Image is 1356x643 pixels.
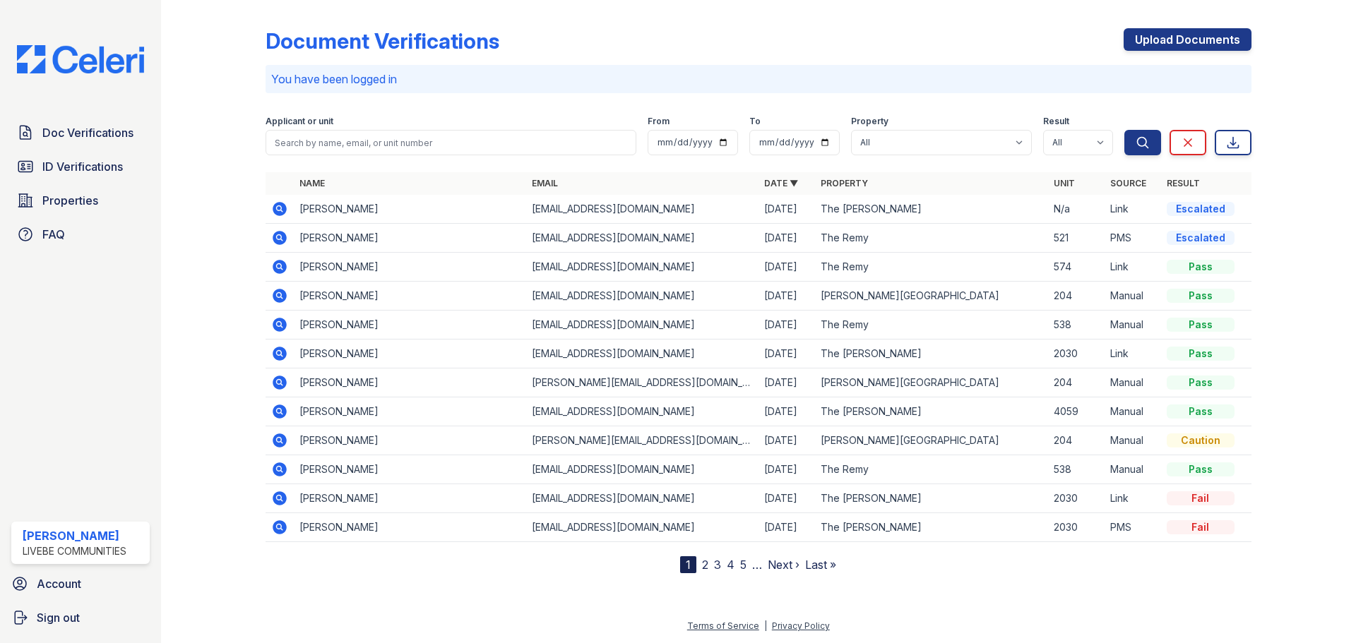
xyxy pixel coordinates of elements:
div: Pass [1167,375,1235,390]
div: Escalated [1167,231,1235,245]
td: 4059 [1048,397,1105,426]
td: [DATE] [759,426,815,455]
div: Escalated [1167,202,1235,216]
a: Date ▼ [764,178,798,188]
td: The [PERSON_NAME] [815,484,1047,513]
a: FAQ [11,220,150,248]
td: Link [1105,253,1161,282]
td: [DATE] [759,368,815,397]
td: 204 [1048,426,1105,455]
td: PMS [1105,224,1161,253]
span: FAQ [42,226,65,243]
td: Manual [1105,455,1161,484]
a: Name [299,178,325,188]
div: | [764,620,767,631]
a: Last » [805,558,836,572]
td: [PERSON_NAME][EMAIL_ADDRESS][DOMAIN_NAME] [526,426,759,455]
label: From [648,116,670,127]
div: Pass [1167,404,1235,419]
span: Properties [42,192,98,209]
div: Pass [1167,462,1235,476]
td: 2030 [1048,339,1105,368]
td: [EMAIL_ADDRESS][DOMAIN_NAME] [526,339,759,368]
td: [PERSON_NAME] [294,426,526,455]
div: LiveBe Communities [23,544,126,558]
label: To [749,116,761,127]
td: Link [1105,484,1161,513]
a: Source [1110,178,1146,188]
img: CE_Logo_Blue-a8612792a0a2168367f1c8372b55b34899dd931a85d93a1a3d3e32e68fde9ad4.png [6,45,155,73]
td: The [PERSON_NAME] [815,195,1047,224]
td: Manual [1105,282,1161,311]
td: 2030 [1048,513,1105,542]
td: N/a [1048,195,1105,224]
a: Email [532,178,558,188]
td: 204 [1048,282,1105,311]
td: The [PERSON_NAME] [815,513,1047,542]
td: [EMAIL_ADDRESS][DOMAIN_NAME] [526,253,759,282]
td: 521 [1048,224,1105,253]
td: Link [1105,195,1161,224]
td: [DATE] [759,224,815,253]
td: [PERSON_NAME] [294,397,526,426]
td: [PERSON_NAME] [294,368,526,397]
td: [DATE] [759,253,815,282]
td: 204 [1048,368,1105,397]
td: The Remy [815,224,1047,253]
td: [PERSON_NAME] [294,253,526,282]
td: PMS [1105,513,1161,542]
div: Document Verifications [266,28,499,54]
div: Pass [1167,347,1235,361]
a: Sign out [6,603,155,632]
div: Caution [1167,433,1235,447]
div: Fail [1167,491,1235,505]
div: [PERSON_NAME] [23,527,126,544]
td: [PERSON_NAME] [294,339,526,368]
td: [PERSON_NAME] [294,455,526,484]
td: [EMAIL_ADDRESS][DOMAIN_NAME] [526,282,759,311]
td: [EMAIL_ADDRESS][DOMAIN_NAME] [526,224,759,253]
p: You have been logged in [271,71,1246,88]
td: [EMAIL_ADDRESS][DOMAIN_NAME] [526,195,759,224]
div: Pass [1167,289,1235,303]
label: Result [1043,116,1069,127]
td: [EMAIL_ADDRESS][DOMAIN_NAME] [526,455,759,484]
a: 4 [727,558,734,572]
td: 574 [1048,253,1105,282]
td: [EMAIL_ADDRESS][DOMAIN_NAME] [526,311,759,339]
a: Doc Verifications [11,119,150,147]
a: 2 [702,558,708,572]
td: [PERSON_NAME][GEOGRAPHIC_DATA] [815,426,1047,455]
td: [PERSON_NAME] [294,195,526,224]
div: Pass [1167,260,1235,274]
span: … [752,556,762,573]
td: Manual [1105,397,1161,426]
td: The [PERSON_NAME] [815,339,1047,368]
td: The Remy [815,455,1047,484]
div: 1 [680,556,696,573]
td: Manual [1105,426,1161,455]
td: Manual [1105,368,1161,397]
span: ID Verifications [42,158,123,175]
label: Property [851,116,888,127]
span: Doc Verifications [42,124,133,141]
td: 2030 [1048,484,1105,513]
a: 5 [740,558,747,572]
td: 538 [1048,311,1105,339]
a: 3 [714,558,721,572]
a: Account [6,570,155,598]
td: [DATE] [759,339,815,368]
td: [DATE] [759,455,815,484]
input: Search by name, email, or unit number [266,130,636,155]
td: Manual [1105,311,1161,339]
span: Account [37,575,81,592]
td: [DATE] [759,484,815,513]
td: [PERSON_NAME] [294,513,526,542]
td: [EMAIL_ADDRESS][DOMAIN_NAME] [526,397,759,426]
a: Property [821,178,868,188]
td: [PERSON_NAME][EMAIL_ADDRESS][DOMAIN_NAME] [526,368,759,397]
td: [PERSON_NAME] [294,282,526,311]
td: [EMAIL_ADDRESS][DOMAIN_NAME] [526,484,759,513]
td: [PERSON_NAME] [294,484,526,513]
